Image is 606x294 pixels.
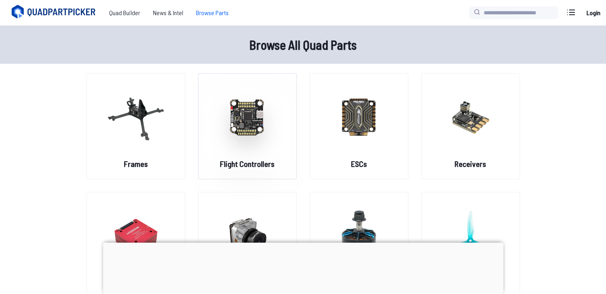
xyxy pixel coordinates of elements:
h2: Frames [124,158,148,169]
img: image of category [219,200,276,270]
a: Quad Builder [103,5,147,21]
h1: Browse All Quad Parts [48,35,558,54]
h2: Receivers [455,158,486,169]
img: image of category [330,82,388,152]
a: Login [584,5,603,21]
iframe: Advertisement [103,243,503,292]
img: image of category [219,82,276,152]
img: image of category [107,200,165,270]
img: image of category [442,200,499,270]
h2: Flight Controllers [220,158,275,169]
img: image of category [107,82,165,152]
a: image of categoryESCs [310,73,408,179]
a: image of categoryReceivers [421,73,520,179]
a: Browse Parts [190,5,235,21]
a: image of categoryFlight Controllers [198,73,297,179]
h2: ESCs [351,158,367,169]
img: image of category [330,200,388,270]
img: image of category [442,82,499,152]
a: News & Intel [147,5,190,21]
a: image of categoryFrames [86,73,185,179]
